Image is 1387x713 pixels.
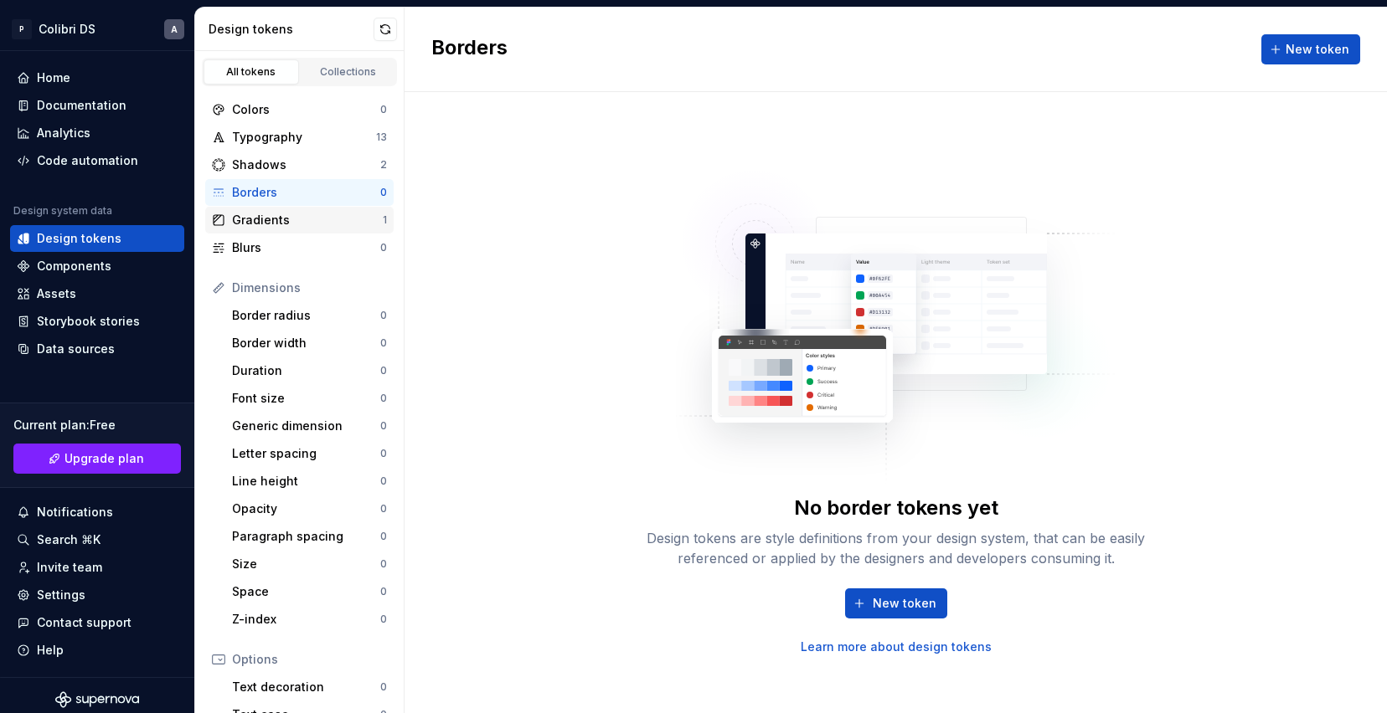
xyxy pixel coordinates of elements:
div: Components [37,258,111,274]
div: Letter spacing [232,445,380,462]
div: 0 [380,364,387,377]
a: Home [10,64,184,91]
a: Blurs0 [205,234,394,261]
a: Storybook stories [10,308,184,335]
div: 0 [380,613,387,626]
button: New token [1261,34,1360,64]
div: Settings [37,587,85,603]
div: Storybook stories [37,313,140,330]
div: Line height [232,473,380,490]
a: Borders0 [205,179,394,206]
div: Design tokens [37,230,121,247]
a: Gradients1 [205,207,394,233]
a: Paragraph spacing0 [225,523,394,550]
a: Space0 [225,578,394,605]
a: Generic dimension0 [225,413,394,439]
div: 2 [380,158,387,172]
div: Home [37,69,70,86]
a: Components [10,253,184,280]
div: Help [37,642,64,659]
div: Space [232,583,380,600]
button: New token [845,588,947,618]
a: Upgrade plan [13,444,181,474]
div: Duration [232,362,380,379]
div: Analytics [37,125,90,141]
div: 0 [380,336,387,350]
div: 13 [376,131,387,144]
span: New token [873,595,936,612]
a: Documentation [10,92,184,119]
div: Invite team [37,559,102,576]
div: 0 [380,557,387,571]
a: Font size0 [225,385,394,412]
div: 0 [380,502,387,516]
a: Settings [10,582,184,608]
div: All tokens [209,65,293,79]
div: Typography [232,129,376,146]
div: 0 [380,447,387,460]
div: Data sources [37,341,115,357]
div: Colibri DS [39,21,95,38]
a: Duration0 [225,357,394,384]
div: Borders [232,184,380,201]
a: Border radius0 [225,302,394,329]
a: Code automation [10,147,184,174]
div: Font size [232,390,380,407]
button: Help [10,637,184,664]
div: Generic dimension [232,418,380,434]
div: Collections [307,65,390,79]
a: Text decoration0 [225,674,394,700]
svg: Supernova Logo [55,691,139,708]
div: Search ⌘K [37,531,101,548]
a: Opacity0 [225,495,394,522]
div: Paragraph spacing [232,528,380,545]
div: 0 [380,680,387,694]
button: Notifications [10,499,184,526]
div: Code automation [37,152,138,169]
div: Notifications [37,504,113,521]
div: Design tokens are style definitions from your design system, that can be easily referenced or app... [628,528,1164,568]
a: Invite team [10,554,184,581]
div: Dimensions [232,280,387,296]
div: 0 [380,186,387,199]
a: Border width0 [225,330,394,356]
a: Colors0 [205,96,394,123]
div: Border radius [232,307,380,324]
a: Analytics [10,120,184,146]
div: Shadows [232,156,380,173]
div: Blurs [232,239,380,256]
span: Upgrade plan [64,450,144,467]
div: No border tokens yet [794,495,998,521]
a: Data sources [10,336,184,362]
div: Assets [37,285,76,302]
a: Design tokens [10,225,184,252]
div: Current plan : Free [13,417,181,433]
div: 0 [380,474,387,488]
div: Documentation [37,97,126,114]
div: Design system data [13,204,112,218]
div: 0 [380,530,387,543]
div: 0 [380,309,387,322]
a: Learn more about design tokens [801,639,992,655]
div: Opacity [232,500,380,517]
div: Design tokens [209,21,374,38]
a: Letter spacing0 [225,440,394,467]
div: Text decoration [232,679,380,695]
a: Shadows2 [205,151,394,178]
div: Contact support [37,614,131,631]
a: Z-index0 [225,606,394,633]
a: Typography13 [205,124,394,151]
div: 0 [380,103,387,116]
div: 0 [380,241,387,254]
button: PColibri DSA [3,11,191,47]
div: P [12,19,32,39]
button: Contact support [10,609,184,636]
div: Z-index [232,611,380,628]
div: Size [232,556,380,572]
button: Search ⌘K [10,526,184,553]
div: 0 [380,392,387,405]
div: Options [232,651,387,668]
a: Assets [10,280,184,307]
a: Size0 [225,551,394,577]
div: Gradients [232,212,383,228]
